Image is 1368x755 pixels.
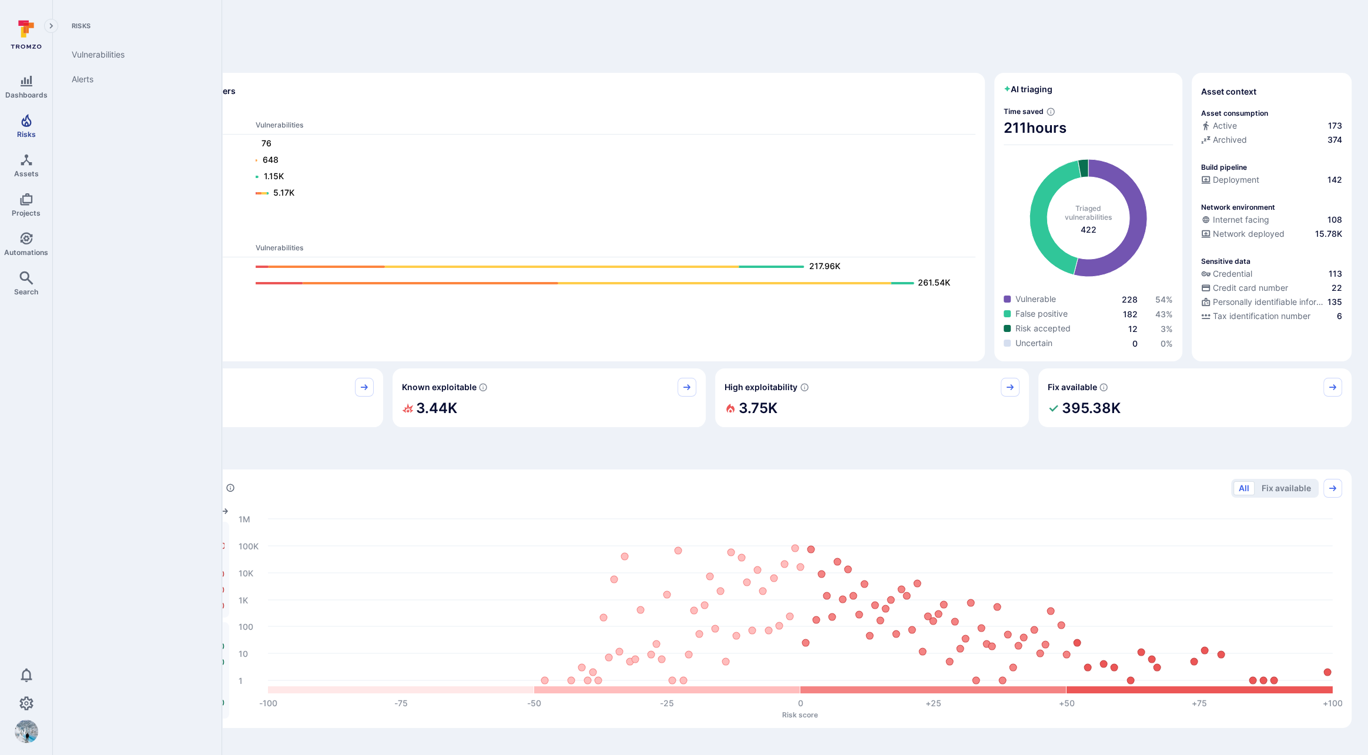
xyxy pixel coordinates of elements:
span: 22 [1332,282,1342,294]
div: Number of vulnerabilities in status 'Open' 'Triaged' and 'In process' grouped by score [226,482,235,494]
span: Archived [1213,134,1247,146]
span: Personally identifiable information (PII) [1213,296,1325,308]
a: Tax identification number6 [1201,310,1342,322]
span: total [1081,224,1097,236]
a: Personally identifiable information (PII)135 [1201,296,1342,308]
a: Archived374 [1201,134,1342,146]
text: +100 [1323,698,1343,708]
span: Risks [17,130,36,139]
a: 1.15K [256,170,964,184]
span: 0 % [1161,338,1173,348]
div: Evidence indicative of processing credit card numbers [1201,282,1342,296]
span: 54 % [1155,294,1173,304]
span: 108 [1327,214,1342,226]
div: Internet facing [1201,214,1269,226]
h2: 3.75K [739,397,777,420]
text: 100 [239,621,253,631]
text: -25 [660,698,674,708]
text: 1K [239,595,248,605]
div: Tax identification number [1201,310,1310,322]
div: Evidence that an asset is internet facing [1201,214,1342,228]
span: 135 [1327,296,1342,308]
span: Vulnerable [1015,293,1056,305]
a: 261.54K [256,276,964,290]
div: Network deployed [1201,228,1285,240]
span: Ops scanners [79,229,975,238]
span: 182 [1123,309,1138,319]
span: Risks [62,21,207,31]
text: 1.15K [264,171,284,181]
a: Vulnerabilities [62,42,207,67]
a: 12 [1128,324,1138,334]
div: Personally identifiable information (PII) [1201,296,1325,308]
div: Fix available [1038,368,1352,427]
span: False positive [1015,308,1068,320]
text: -75 [394,698,408,708]
span: 6 [1337,310,1342,322]
div: Deployment [1201,174,1259,186]
a: 648 [256,153,964,167]
a: 228 [1122,294,1138,304]
div: High exploitability [715,368,1029,427]
a: 43% [1155,309,1173,319]
svg: Vulnerabilities with fix available [1099,382,1108,392]
span: Asset context [1201,86,1256,98]
text: 0 [798,698,803,708]
text: +50 [1059,698,1075,708]
a: Credential113 [1201,268,1342,280]
a: Network deployed15.78K [1201,228,1342,240]
svg: Estimated based on an average time of 30 mins needed to triage each vulnerability [1046,107,1055,116]
div: Archived [1201,134,1247,146]
a: Active173 [1201,120,1342,132]
span: Dashboards [5,90,48,99]
text: +25 [926,698,941,708]
text: -100 [259,698,277,708]
text: 1M [239,514,250,524]
span: Fix available [1048,381,1097,393]
text: Risk score [782,710,818,719]
button: All [1233,481,1255,495]
a: 3% [1161,324,1173,334]
a: Internet facing108 [1201,214,1342,226]
a: Deployment142 [1201,174,1342,186]
span: 113 [1329,268,1342,280]
text: +75 [1192,698,1207,708]
p: Asset consumption [1201,109,1268,118]
svg: Confirmed exploitable by KEV [478,382,488,392]
span: 374 [1327,134,1342,146]
div: Evidence indicative of processing tax identification numbers [1201,310,1342,324]
h2: 3.44K [415,397,457,420]
th: Vulnerabilities [255,243,975,257]
div: Configured deployment pipeline [1201,174,1342,188]
text: 100K [239,541,259,551]
th: Vulnerabilities [255,120,975,135]
div: Must fix [69,368,383,427]
span: Tax identification number [1213,310,1310,322]
p: Build pipeline [1201,163,1247,172]
div: Evidence that the asset is packaged and deployed somewhere [1201,228,1342,242]
span: Discover [69,49,1352,66]
div: Evidence indicative of processing personally identifiable information [1201,296,1342,310]
a: Credit card number22 [1201,282,1342,294]
div: Commits seen in the last 180 days [1201,120,1342,134]
span: Known exploitable [402,381,477,393]
img: ACg8ocKjEwSgZaxLsX3VaBwZ3FUlOYjuMUiM0rrvjrGjR2nDJ731m-0=s96-c [15,720,38,743]
span: High exploitability [725,381,797,393]
text: 5.17K [273,187,294,197]
div: Erick Calderon [15,720,38,743]
text: 76 [261,138,271,148]
span: Dev scanners [79,106,975,115]
span: Prioritize [69,446,1352,462]
span: 43 % [1155,309,1173,319]
span: Triaged vulnerabilities [1065,204,1112,222]
a: 0 [1132,338,1138,348]
text: -50 [527,698,541,708]
span: Assets [14,169,39,178]
a: 54% [1155,294,1173,304]
span: Time saved [1004,107,1044,116]
button: Fix available [1256,481,1316,495]
span: Credential [1213,268,1252,280]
